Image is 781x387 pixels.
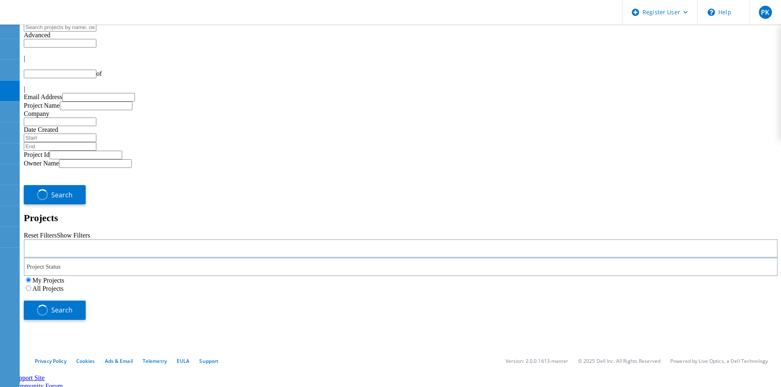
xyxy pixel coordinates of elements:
label: All Projects [32,285,64,292]
label: My Projects [32,277,64,284]
span: of [96,70,102,77]
a: EULA [177,358,189,364]
label: Project Name [24,102,60,109]
input: End [24,142,96,151]
b: Projects [24,213,58,223]
label: Company [24,110,49,117]
span: Search [51,306,73,315]
button: Search [24,185,86,204]
label: Owner Name [24,160,59,167]
a: Reset Filters [24,232,57,239]
a: Support [199,358,219,364]
a: Live Optics Dashboard [8,16,96,23]
li: © 2025 Dell Inc. All Rights Reserved [578,358,660,364]
input: Start [24,134,96,142]
li: Version: 2.0.0.1613-master [505,358,568,364]
a: Ads & Email [105,358,133,364]
li: Powered by Live Optics, a Dell Technology [670,358,768,364]
label: Email Address [24,93,62,100]
div: | [24,55,778,62]
div: | [24,86,778,93]
a: Cookies [76,358,95,364]
a: Telemetry [143,358,167,364]
svg: \n [708,9,715,16]
input: Search projects by name, owner, ID, company, etc [24,23,96,32]
button: Search [24,301,86,320]
a: Show Filters [57,232,90,239]
label: Date Created [24,126,58,133]
a: Support Site [12,374,45,381]
span: Advanced [24,32,50,38]
div: Project Status [24,258,778,276]
span: PK [761,9,769,16]
span: Search [51,190,73,199]
label: Project Id [24,151,50,158]
a: Privacy Policy [35,358,66,364]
